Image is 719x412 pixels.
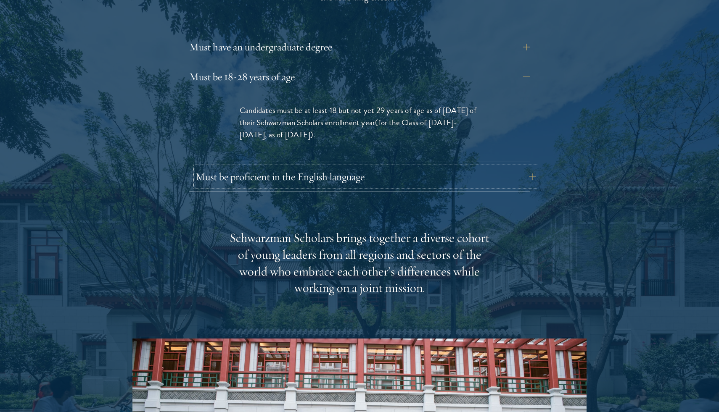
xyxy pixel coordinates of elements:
[229,230,490,297] div: Schwarzman Scholars brings together a diverse cohort of young leaders from all regions and sector...
[240,116,457,141] span: (for the Class of [DATE]-[DATE], as of [DATE])
[189,67,530,87] button: Must be 18-28 years of age
[240,104,479,141] p: Candidates must be at least 18 but not yet 29 years of age as of [DATE] of their Schwarzman Schol...
[189,37,530,57] button: Must have an undergraduate degree
[196,167,536,187] button: Must be proficient in the English language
